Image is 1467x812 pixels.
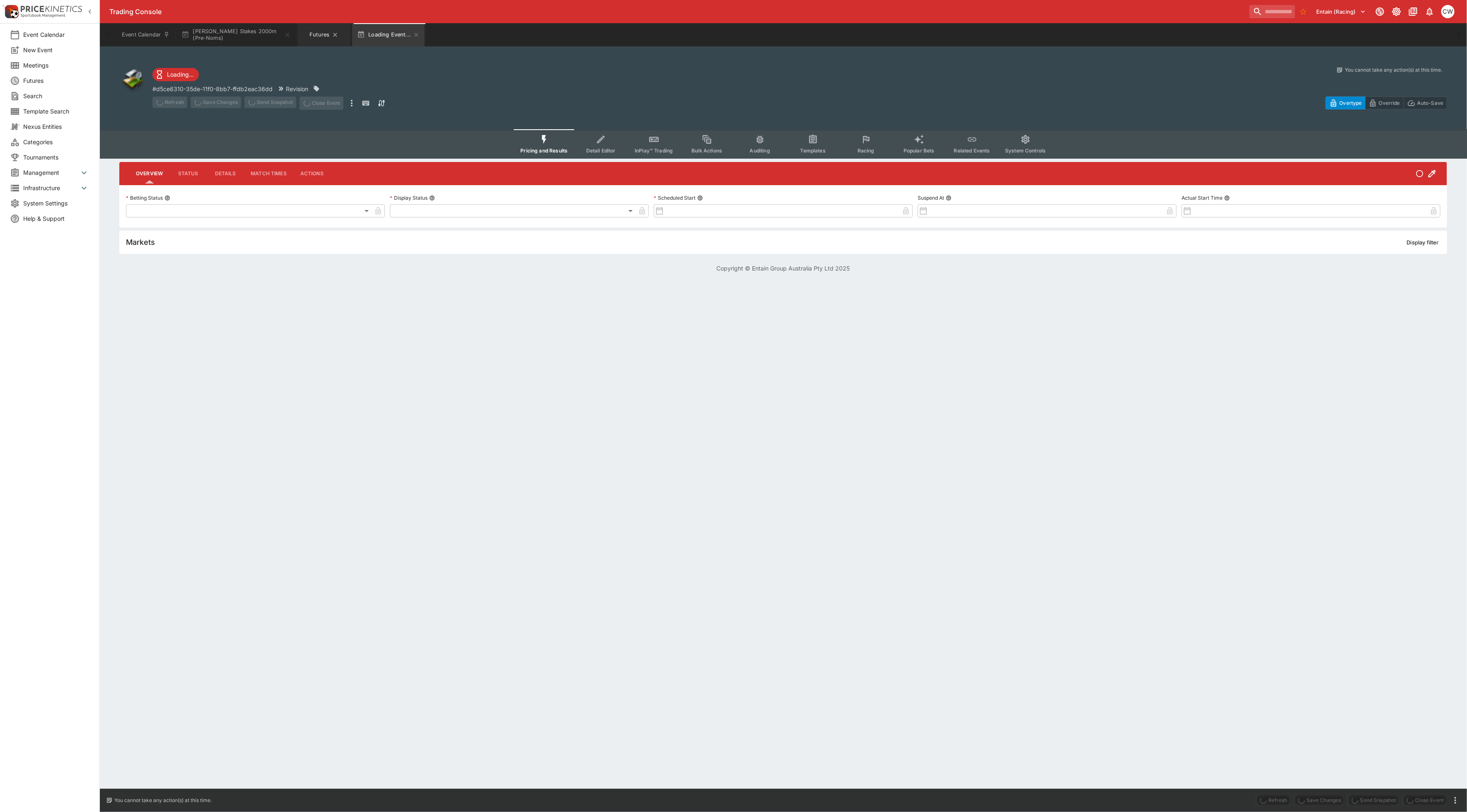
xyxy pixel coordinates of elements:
p: Loading... [167,70,194,79]
button: Notifications [1422,4,1437,19]
span: System Settings [23,199,89,208]
button: Display Status [429,195,435,201]
img: other.png [119,66,146,93]
button: Auto-Save [1404,97,1447,109]
button: Loading Event... [352,23,425,46]
img: PriceKinetics Logo [2,3,19,20]
span: New Event [23,46,89,54]
button: Actions [293,164,331,184]
span: Futures [23,76,89,85]
button: Select Tenant [1312,5,1371,18]
input: search [1249,5,1295,18]
button: Actual Start Time [1224,195,1230,201]
span: Meetings [23,61,89,70]
img: PriceKinetics [21,6,82,12]
button: Documentation [1406,4,1421,19]
span: Related Events [954,147,990,154]
span: System Controls [1005,147,1046,154]
img: Sportsbook Management [21,14,65,17]
button: Scheduled Start [697,195,703,201]
p: Betting Status [126,194,163,201]
button: Event Calendar [117,23,175,46]
span: Infrastructure [23,184,79,192]
span: Popular Bets [904,147,935,154]
button: more [347,97,357,110]
p: Suspend At [918,194,944,201]
span: Templates [800,147,826,154]
p: You cannot take any action(s) at this time. [1345,66,1442,74]
button: Overview [129,164,169,184]
span: Event Calendar [23,30,89,39]
span: Racing [858,147,875,154]
p: Scheduled Start [654,194,696,201]
button: Toggle light/dark mode [1389,4,1404,19]
div: Christopher Winter [1441,5,1455,18]
button: Display filter [1402,236,1444,249]
span: Tournaments [23,153,89,162]
span: InPlay™ Trading [635,147,673,154]
button: Override [1365,97,1404,109]
span: Template Search [23,107,89,116]
p: Actual Start Time [1182,194,1223,201]
p: Display Status [390,194,428,201]
h5: Markets [126,237,155,247]
button: more [1450,795,1460,805]
p: Copy To Clipboard [152,85,273,93]
p: Auto-Save [1417,99,1443,107]
span: Bulk Actions [691,147,722,154]
button: Betting Status [164,195,170,201]
span: Pricing and Results [520,147,568,154]
span: Help & Support [23,214,89,223]
p: You cannot take any action(s) at this time. [114,797,212,804]
button: Connected to PK [1373,4,1387,19]
p: Revision [286,85,308,93]
button: Overtype [1326,97,1365,109]
button: Suspend At [946,195,952,201]
button: Futures [297,23,350,46]
button: Status [169,164,207,184]
span: Categories [23,138,89,146]
span: Auditing [750,147,770,154]
span: Detail Editor [586,147,616,154]
p: Overtype [1339,99,1362,107]
div: Event type filters [514,129,1052,159]
button: Details [207,164,244,184]
div: Trading Console [109,7,1246,16]
div: Start From [1326,97,1447,109]
button: No Bookmarks [1297,5,1310,18]
span: Nexus Entities [23,122,89,131]
span: Management [23,168,79,177]
button: [PERSON_NAME] Stakes 2000m (Pre-Noms) [176,23,296,46]
p: Copyright © Entain Group Australia Pty Ltd 2025 [99,264,1467,273]
p: Override [1379,99,1400,107]
button: Match Times [244,164,293,184]
button: Christopher Winter [1439,2,1457,21]
span: Search [23,92,89,100]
